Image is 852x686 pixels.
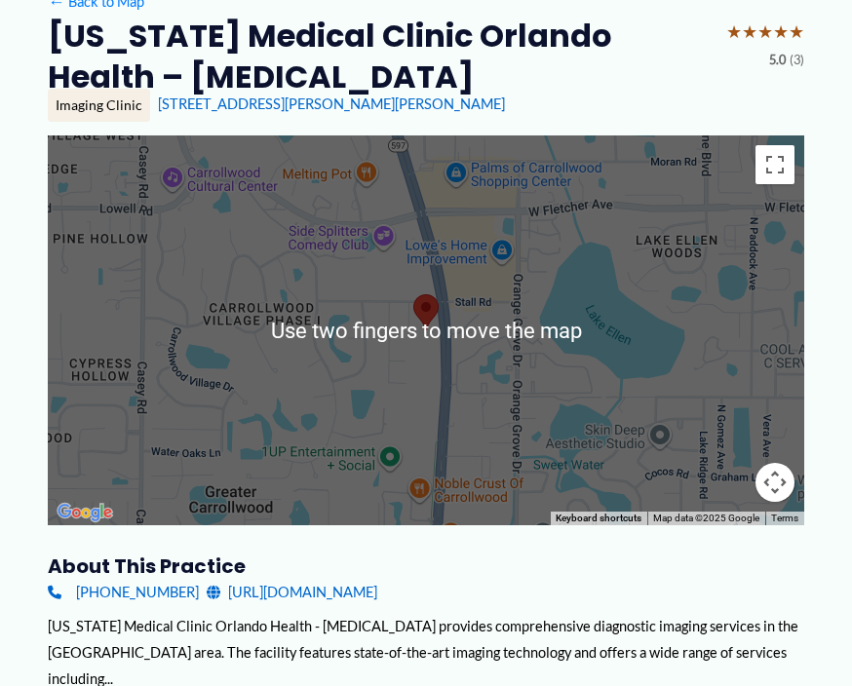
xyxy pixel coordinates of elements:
[53,500,117,525] a: Open this area in Google Maps (opens a new window)
[48,579,199,605] a: [PHONE_NUMBER]
[773,16,789,49] span: ★
[789,16,804,49] span: ★
[556,512,641,525] button: Keyboard shortcuts
[742,16,757,49] span: ★
[653,513,759,523] span: Map data ©2025 Google
[755,145,794,184] button: Toggle fullscreen view
[48,89,150,122] div: Imaging Clinic
[755,463,794,502] button: Map camera controls
[790,49,804,72] span: (3)
[757,16,773,49] span: ★
[158,95,505,112] a: [STREET_ADDRESS][PERSON_NAME][PERSON_NAME]
[53,500,117,525] img: Google
[769,49,786,72] span: 5.0
[48,553,804,579] h3: About this practice
[726,16,742,49] span: ★
[207,579,377,605] a: [URL][DOMAIN_NAME]
[48,16,711,96] h2: [US_STATE] Medical Clinic Orlando Health – [MEDICAL_DATA]
[771,513,798,523] a: Terms (opens in new tab)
